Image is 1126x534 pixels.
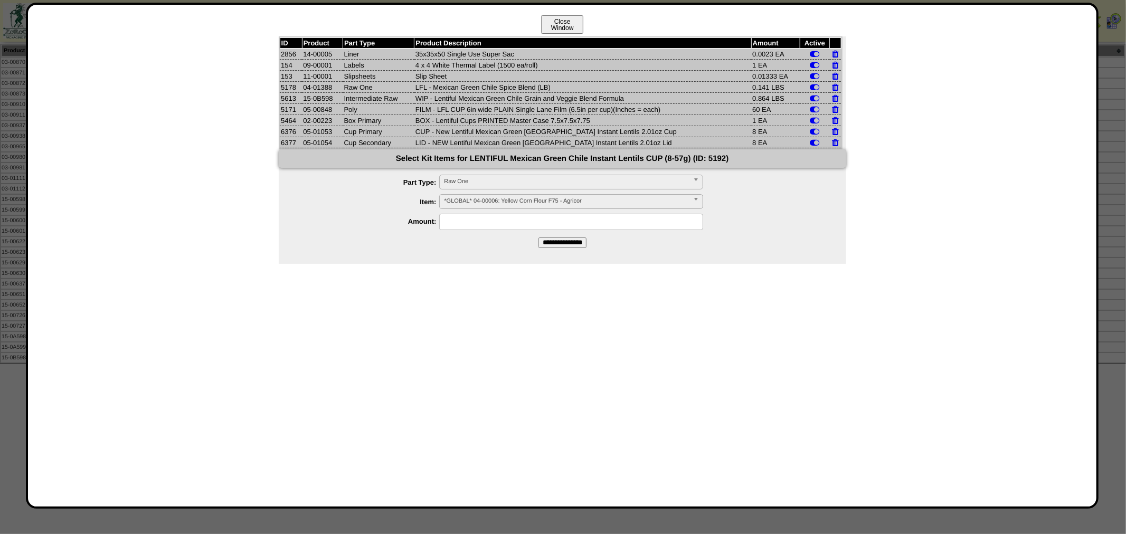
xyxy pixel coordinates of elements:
td: 6376 [280,126,302,137]
th: Product Description [414,38,751,49]
td: 6377 [280,137,302,148]
td: 4 x 4 White Thermal Label (1500 ea/roll) [414,60,751,71]
td: Cup Primary [343,126,414,137]
td: 11-00001 [302,71,343,82]
span: *GLOBAL* 04-00006: Yellow Corn Flour F75 - Agricor [444,195,689,207]
td: Slip Sheet [414,71,751,82]
label: Item: [300,198,440,206]
th: Amount [751,38,800,49]
td: 05-01053 [302,126,343,137]
label: Amount: [300,217,440,225]
td: 02-00223 [302,115,343,126]
td: Cup Secondary [343,137,414,148]
td: 154 [280,60,302,71]
div: Select Kit Items for LENTIFUL Mexican Green Chile Instant Lentils CUP (8-57g) (ID: 5192) [279,149,846,168]
td: 5178 [280,82,302,93]
td: 5171 [280,104,302,115]
span: Raw One [444,175,689,188]
td: 0.864 LBS [751,93,800,104]
td: 2856 [280,49,302,60]
td: 0.01333 EA [751,71,800,82]
td: Slipsheets [343,71,414,82]
th: Active [800,38,829,49]
td: BOX - Lentiful Cups PRINTED Master Case 7.5x7.5x7.75 [414,115,751,126]
td: FILM - LFL CUP 6in wide PLAIN Single Lane Film (6.5in per cup)(Inches = each) [414,104,751,115]
td: 35x35x50 Single Use Super Sac [414,49,751,60]
td: 0.0023 EA [751,49,800,60]
td: 153 [280,71,302,82]
td: 14-00005 [302,49,343,60]
td: 5613 [280,93,302,104]
td: LFL - Mexican Green Chile Spice Blend (LB) [414,82,751,93]
td: 04-01388 [302,82,343,93]
td: LID - NEW Lentiful Mexican Green [GEOGRAPHIC_DATA] Instant Lentils 2.01oz Lid [414,137,751,148]
th: Part Type [343,38,414,49]
td: 05-01054 [302,137,343,148]
td: 1 EA [751,60,800,71]
button: CloseWindow [541,15,583,34]
td: 05-00848 [302,104,343,115]
td: 0.141 LBS [751,82,800,93]
td: Intermediate Raw [343,93,414,104]
td: CUP - New Lentiful Mexican Green [GEOGRAPHIC_DATA] Instant Lentils 2.01oz Cup [414,126,751,137]
td: Labels [343,60,414,71]
a: CloseWindow [540,24,584,32]
th: Product [302,38,343,49]
td: 5464 [280,115,302,126]
td: WIP - Lentiful Mexican Green Chile Grain and Veggie Blend Formula [414,93,751,104]
label: Part Type: [300,178,440,186]
td: 60 EA [751,104,800,115]
td: 15-0B598 [302,93,343,104]
th: ID [280,38,302,49]
td: Raw One [343,82,414,93]
td: Liner [343,49,414,60]
td: 8 EA [751,126,800,137]
td: 8 EA [751,137,800,148]
td: Poly [343,104,414,115]
td: 1 EA [751,115,800,126]
td: Box Primary [343,115,414,126]
td: 09-00001 [302,60,343,71]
